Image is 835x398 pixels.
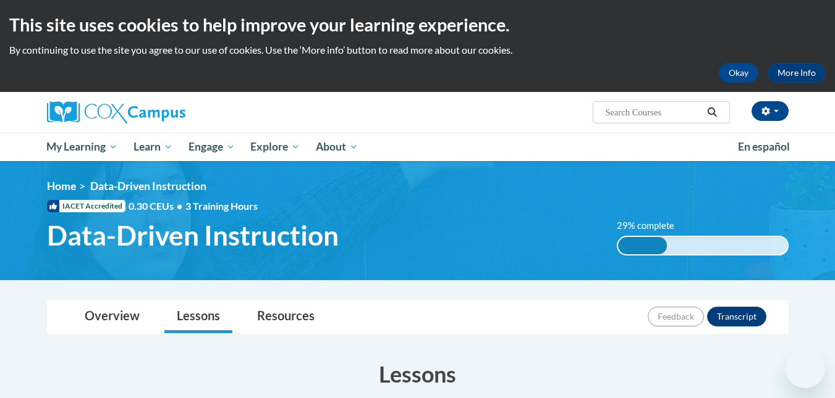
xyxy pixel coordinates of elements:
[125,133,180,161] a: Learn
[618,237,667,254] div: 29% complete
[308,133,366,161] a: About
[47,219,339,252] span: Data-Driven Instruction
[72,301,152,333] a: Overview
[47,180,76,193] a: Home
[47,101,185,123] img: Cox Campus
[39,133,126,161] a: My Learning
[28,133,807,161] div: Main menu
[786,349,825,388] iframe: Button to launch messaging window
[185,200,258,212] span: 3 Training Hours
[250,139,300,154] span: Explore
[164,301,232,333] a: Lessons
[47,359,789,389] h3: Lessons
[719,63,758,83] button: Okay
[47,200,125,212] span: IACET Accredited
[703,105,721,120] button: Search
[9,12,826,37] h2: This site uses cookies to help improve your learning experience.
[245,301,327,333] a: Resources
[242,133,308,161] a: Explore
[177,200,182,212] span: •
[738,140,790,153] span: En español
[604,105,703,120] input: Search Courses
[189,139,235,154] span: Engage
[9,43,826,57] p: By continuing to use the site you agree to our use of cookies. Use the ‘More info’ button to read...
[47,101,282,123] a: Cox Campus
[316,139,358,154] span: About
[46,139,117,154] span: My Learning
[180,133,243,161] a: Engage
[648,307,704,326] button: Feedback
[129,199,185,213] span: 0.30 CEUs
[768,63,826,83] a: More Info
[90,180,206,193] span: Data-Driven Instruction
[617,219,688,233] label: 29% complete
[707,307,766,326] button: Transcript
[730,134,798,160] a: En español
[134,139,172,154] span: Learn
[752,101,789,121] button: Account Settings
